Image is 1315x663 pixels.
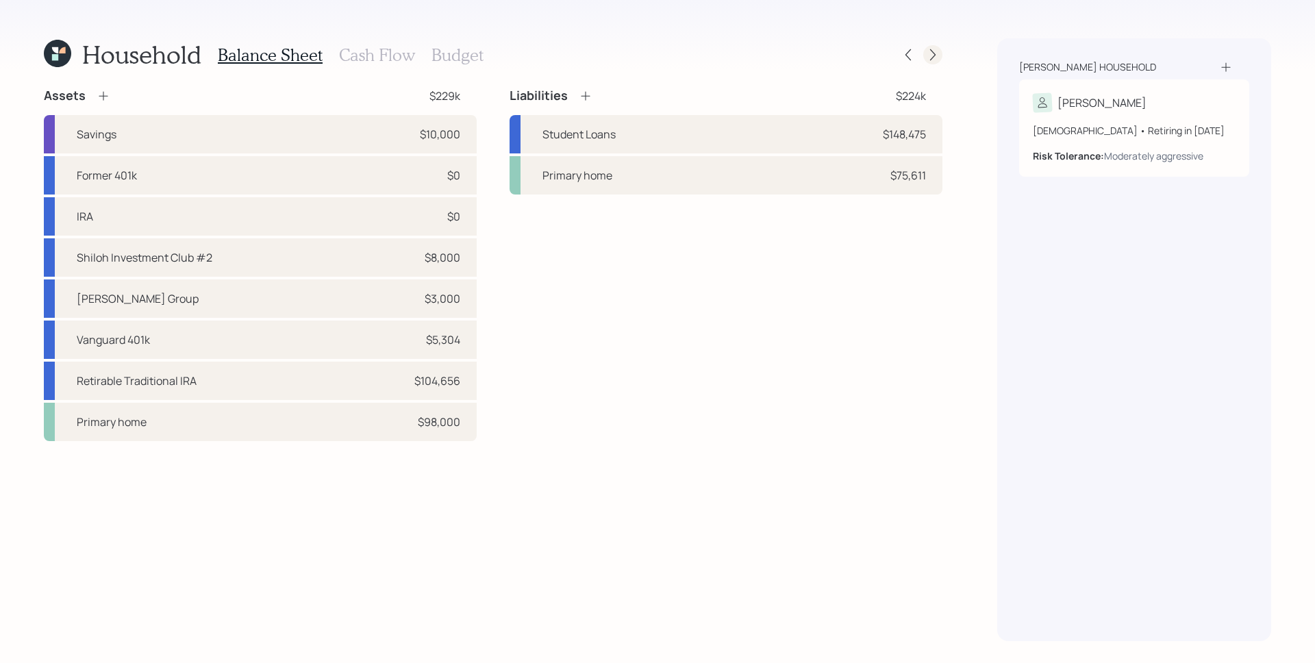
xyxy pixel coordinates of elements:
div: Retirable Traditional IRA [77,373,197,389]
div: $224k [896,88,926,104]
h1: Household [82,40,201,69]
div: $10,000 [420,126,460,142]
div: [PERSON_NAME] household [1019,60,1156,74]
div: $148,475 [883,126,926,142]
div: $3,000 [425,290,460,307]
h3: Cash Flow [339,45,415,65]
div: $0 [447,208,460,225]
h4: Liabilities [510,88,568,103]
div: Savings [77,126,116,142]
div: Primary home [77,414,147,430]
div: $8,000 [425,249,460,266]
h4: Assets [44,88,86,103]
div: Former 401k [77,167,137,184]
div: $98,000 [418,414,460,430]
div: $5,304 [426,331,460,348]
h3: Balance Sheet [218,45,323,65]
div: $104,656 [414,373,460,389]
div: Student Loans [542,126,616,142]
div: [PERSON_NAME] Group [77,290,199,307]
b: Risk Tolerance: [1033,149,1104,162]
div: Shiloh Investment Club #2 [77,249,212,266]
h3: Budget [431,45,484,65]
div: $0 [447,167,460,184]
div: $229k [429,88,460,104]
div: Moderately aggressive [1104,149,1203,163]
div: Vanguard 401k [77,331,150,348]
div: Primary home [542,167,612,184]
div: [PERSON_NAME] [1057,95,1147,111]
div: IRA [77,208,93,225]
div: [DEMOGRAPHIC_DATA] • Retiring in [DATE] [1033,123,1236,138]
div: $75,611 [890,167,926,184]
